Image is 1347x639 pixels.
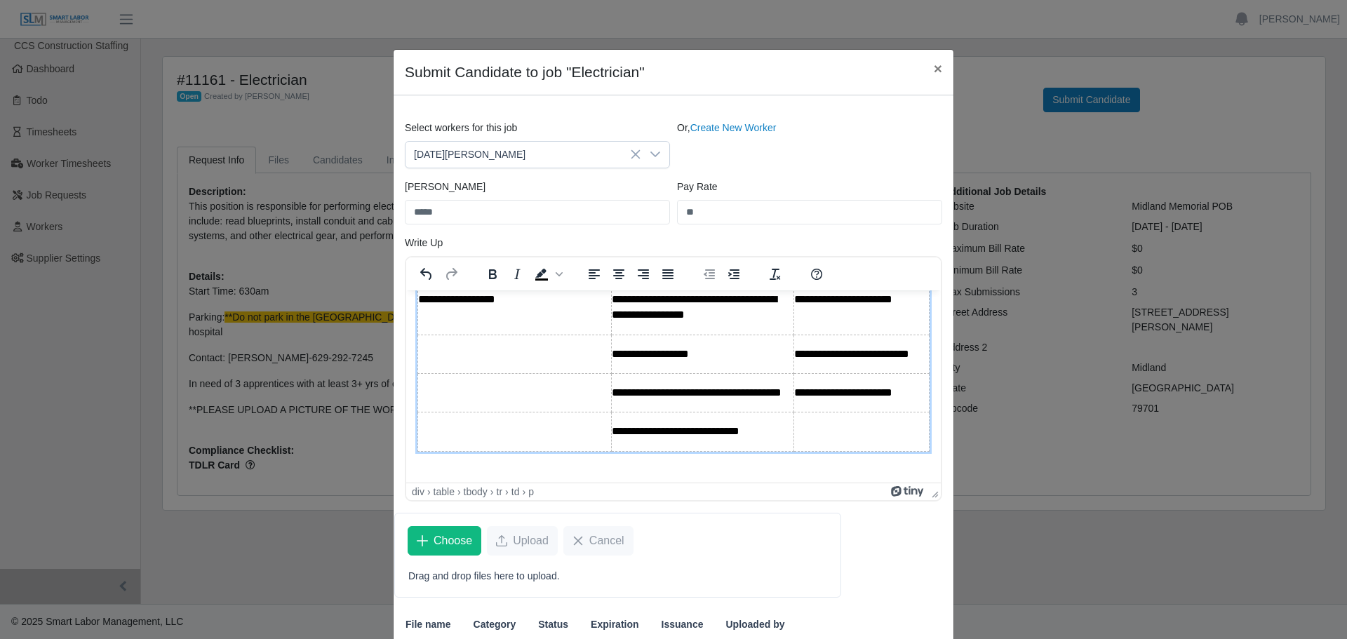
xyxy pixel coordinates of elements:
[405,180,485,194] label: [PERSON_NAME]
[656,264,680,284] button: Justify
[673,121,946,168] div: Or,
[490,486,494,497] div: ›
[405,61,645,83] h4: Submit Candidate to job "Electrician"
[722,264,746,284] button: Increase indent
[412,486,424,497] div: div
[408,526,481,556] button: Choose
[763,264,787,284] button: Clear formatting
[487,526,558,556] button: Upload
[406,142,641,168] span: Noel Hernandez
[406,290,941,483] iframe: Rich Text Area
[697,264,721,284] button: Decrease indent
[690,122,777,133] a: Create New Worker
[805,264,829,284] button: Help
[923,50,953,87] button: Close
[434,486,455,497] div: table
[427,486,431,497] div: ›
[589,532,624,549] span: Cancel
[582,264,606,284] button: Align left
[513,532,549,549] span: Upload
[528,486,534,497] div: p
[607,264,631,284] button: Align center
[505,264,529,284] button: Italic
[505,486,509,497] div: ›
[481,264,504,284] button: Bold
[511,486,520,497] div: td
[563,526,634,556] button: Cancel
[439,264,463,284] button: Redo
[934,60,942,76] span: ×
[457,486,461,497] div: ›
[405,121,517,135] label: Select workers for this job
[530,264,565,284] div: Background color Black
[408,569,827,584] p: Drag and drop files here to upload.
[677,180,718,194] label: Pay Rate
[522,486,525,497] div: ›
[631,264,655,284] button: Align right
[926,483,941,500] div: Press the Up and Down arrow keys to resize the editor.
[405,236,443,250] label: Write Up
[891,486,926,497] a: Powered by Tiny
[434,532,472,549] span: Choose
[415,264,438,284] button: Undo
[464,486,488,497] div: tbody
[497,486,503,497] div: tr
